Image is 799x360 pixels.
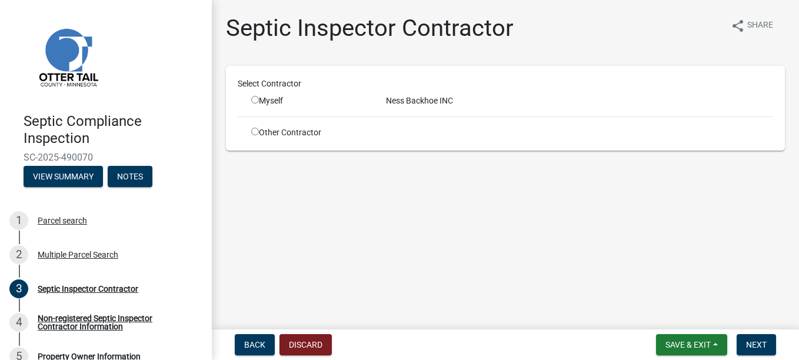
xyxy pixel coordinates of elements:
[242,126,377,139] div: Other Contractor
[656,334,727,355] button: Save & Exit
[9,211,28,230] div: 1
[747,19,773,33] span: Share
[731,19,745,33] i: share
[24,113,202,147] h4: Septic Compliance Inspection
[737,334,776,355] button: Next
[108,166,152,187] button: Notes
[746,340,767,349] span: Next
[108,172,152,182] wm-modal-confirm: Notes
[9,313,28,332] div: 4
[279,334,332,355] button: Discard
[251,95,368,107] div: Myself
[24,12,112,101] img: Otter Tail County, Minnesota
[9,279,28,298] div: 3
[24,166,103,187] button: View Summary
[721,14,783,37] button: shareShare
[24,152,188,163] span: SC-2025-490070
[226,14,514,42] h1: Septic Inspector Contractor
[235,334,275,355] button: Back
[377,95,782,107] div: Ness Backhoe INC
[38,285,138,293] div: Septic Inspector Contractor
[38,216,87,225] div: Parcel search
[9,245,28,264] div: 2
[244,340,265,349] span: Back
[665,340,711,349] span: Save & Exit
[38,251,118,259] div: Multiple Parcel Search
[38,314,193,331] div: Non-registered Septic Inspector Contractor Information
[24,172,103,182] wm-modal-confirm: Summary
[229,78,782,90] div: Select Contractor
